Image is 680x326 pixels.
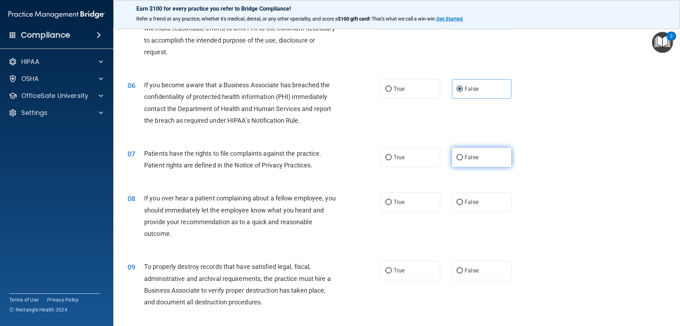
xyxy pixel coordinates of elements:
a: OfficeSafe University [8,92,103,100]
p: HIPAA [21,57,39,66]
span: ! That's what we call a win-win. [369,16,436,22]
div: 2 [670,36,673,45]
a: Privacy Policy [47,296,79,303]
span: 09 [127,263,135,271]
input: True [385,155,392,160]
span: False [465,267,478,274]
span: False [465,85,478,92]
span: False [465,199,478,205]
span: 07 [127,150,135,158]
a: Settings [8,109,103,117]
p: Settings [21,109,47,117]
p: Earn $100 for every practice you refer to Bridge Compliance! [136,5,657,12]
span: True [393,267,404,274]
input: True [385,268,392,273]
a: Terms of Use [9,296,39,303]
a: HIPAA [8,57,103,66]
span: True [393,199,404,205]
span: If you become aware that a Business Associate has breached the confidentiality of protected healt... [144,81,331,124]
p: OSHA [21,74,39,83]
span: 06 [127,81,135,90]
strong: Get Started [436,16,463,22]
span: True [393,85,404,92]
h4: Compliance [21,30,70,40]
span: Ⓒ Rectangle Health 2024 [9,306,67,313]
span: Refer a friend at any practice, whether it's medical, dental, or any other speciality, and score a [136,16,338,22]
a: OSHA [8,74,103,83]
span: True [393,154,404,161]
input: False [457,87,463,92]
span: 08 [127,194,135,203]
span: Patients have the rights to file complaints against the practice. Patient rights are defined in t... [144,150,322,169]
span: If you over hear a patient complaining about a fellow employee, you should immediately let the em... [144,194,336,237]
strong: $100 gift card [338,16,369,22]
span: The Minimum Necessary Rule means that when disclosing PHI, you will make reasonable efforts to li... [144,13,336,56]
input: False [457,200,463,205]
img: PMB logo [8,7,105,22]
input: False [457,268,463,273]
p: OfficeSafe University [21,92,88,100]
input: True [385,200,392,205]
span: False [465,154,478,161]
span: To properly destroy records that have satisfied legal, fiscal, administrative and archival requir... [144,263,331,306]
a: Get Started [436,16,464,22]
input: False [457,155,463,160]
input: True [385,87,392,92]
button: Open Resource Center, 2 new notifications [652,32,673,53]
